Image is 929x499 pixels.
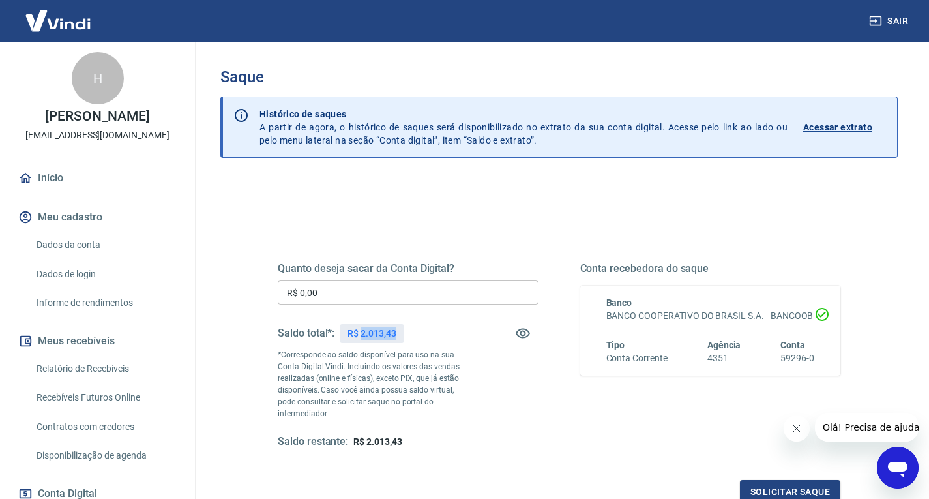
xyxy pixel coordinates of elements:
[780,340,805,350] span: Conta
[606,309,815,323] h6: BANCO COOPERATIVO DO BRASIL S.A. - BANCOOB
[259,108,788,147] p: A partir de agora, o histórico de saques será disponibilizado no extrato da sua conta digital. Ac...
[31,355,179,382] a: Relatório de Recebíveis
[31,232,179,258] a: Dados da conta
[16,203,179,232] button: Meu cadastro
[784,416,810,442] iframe: Fechar mensagem
[707,352,741,365] h6: 4351
[278,262,538,275] h5: Quanto deseja sacar da Conta Digital?
[278,435,348,449] h5: Saldo restante:
[803,108,887,147] a: Acessar extrato
[16,1,100,40] img: Vindi
[580,262,841,275] h5: Conta recebedora do saque
[72,52,124,104] div: H
[606,297,632,308] span: Banco
[347,327,396,340] p: R$ 2.013,43
[25,129,170,142] p: [EMAIL_ADDRESS][DOMAIN_NAME]
[803,121,872,134] p: Acessar extrato
[353,436,402,447] span: R$ 2.013,43
[707,340,741,350] span: Agência
[877,447,919,489] iframe: Botão para abrir a janela de mensagens
[259,108,788,121] p: Histórico de saques
[31,414,179,440] a: Contratos com credores
[606,340,625,350] span: Tipo
[780,352,814,365] h6: 59296-0
[866,9,913,33] button: Sair
[45,110,149,123] p: [PERSON_NAME]
[220,68,898,86] h3: Saque
[31,442,179,469] a: Disponibilização de agenda
[815,413,919,442] iframe: Mensagem da empresa
[16,327,179,355] button: Meus recebíveis
[31,290,179,316] a: Informe de rendimentos
[8,9,110,20] span: Olá! Precisa de ajuda?
[31,261,179,288] a: Dados de login
[31,384,179,411] a: Recebíveis Futuros Online
[278,327,334,340] h5: Saldo total*:
[278,349,473,419] p: *Corresponde ao saldo disponível para uso na sua Conta Digital Vindi. Incluindo os valores das ve...
[16,164,179,192] a: Início
[606,352,668,365] h6: Conta Corrente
